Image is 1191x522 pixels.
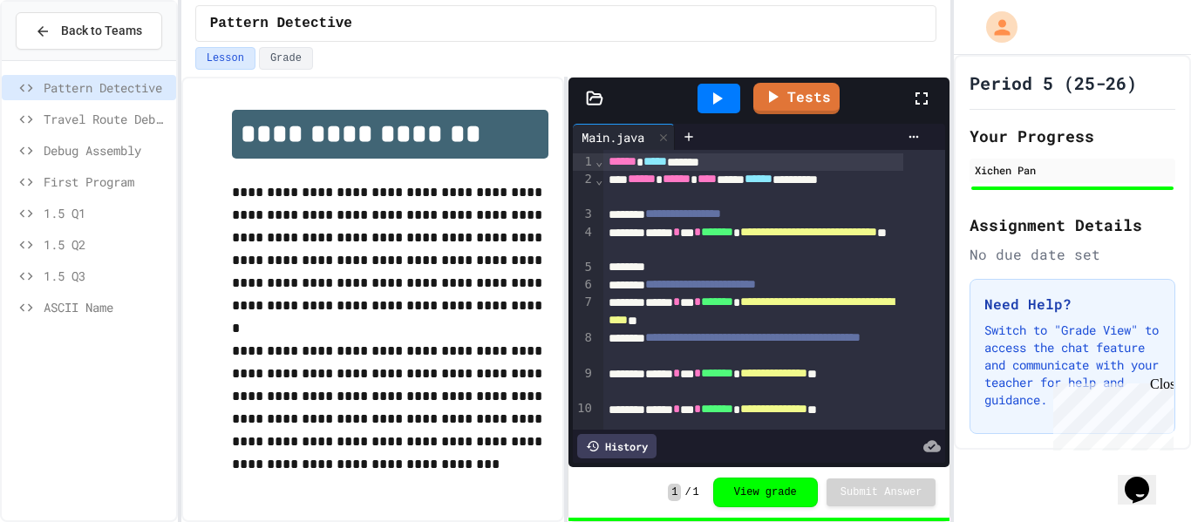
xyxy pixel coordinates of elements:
[573,124,675,150] div: Main.java
[44,78,169,97] span: Pattern Detective
[577,434,657,458] div: History
[753,83,840,114] a: Tests
[44,298,169,316] span: ASCII Name
[573,400,595,436] div: 10
[573,259,595,276] div: 5
[210,13,352,34] span: Pattern Detective
[573,206,595,223] div: 3
[7,7,120,111] div: Chat with us now!Close
[573,294,595,329] div: 7
[970,71,1137,95] h1: Period 5 (25-26)
[1046,376,1174,451] iframe: chat widget
[1118,452,1174,505] iframe: chat widget
[573,329,595,365] div: 8
[16,12,162,50] button: Back to Teams
[61,22,142,40] span: Back to Teams
[970,124,1175,148] h2: Your Progress
[573,276,595,294] div: 6
[984,294,1160,315] h3: Need Help?
[841,485,922,499] span: Submit Answer
[595,154,603,168] span: Fold line
[968,7,1022,47] div: My Account
[970,213,1175,237] h2: Assignment Details
[573,171,595,206] div: 2
[44,141,169,159] span: Debug Assembly
[693,485,699,499] span: 1
[44,235,169,254] span: 1.5 Q2
[44,267,169,285] span: 1.5 Q3
[44,173,169,191] span: First Program
[195,47,255,70] button: Lesson
[984,322,1160,409] p: Switch to "Grade View" to access the chat feature and communicate with your teacher for help and ...
[259,47,313,70] button: Grade
[668,484,681,501] span: 1
[970,244,1175,265] div: No due date set
[827,478,936,506] button: Submit Answer
[684,485,691,499] span: /
[573,128,653,146] div: Main.java
[595,173,603,186] span: Fold line
[573,365,595,401] div: 9
[573,224,595,260] div: 4
[975,162,1170,178] div: Xichen Pan
[713,478,818,507] button: View grade
[573,153,595,171] div: 1
[44,110,169,128] span: Travel Route Debugger
[44,204,169,222] span: 1.5 Q1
